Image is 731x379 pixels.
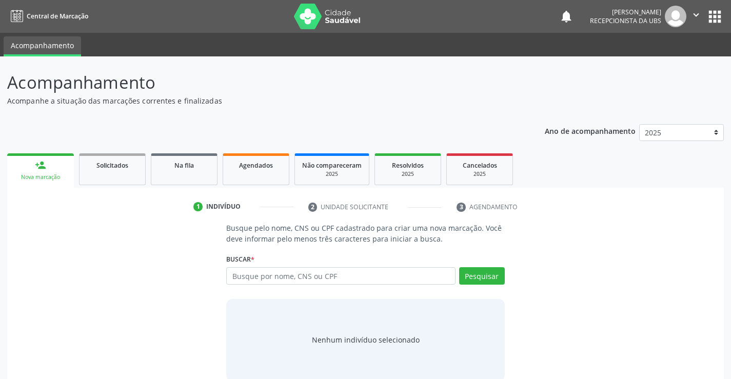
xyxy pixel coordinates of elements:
[7,70,509,95] p: Acompanhamento
[312,334,420,345] div: Nenhum indivíduo selecionado
[706,8,724,26] button: apps
[7,95,509,106] p: Acompanhe a situação das marcações correntes e finalizadas
[459,267,505,285] button: Pesquisar
[226,223,504,244] p: Busque pelo nome, CNS ou CPF cadastrado para criar uma nova marcação. Você deve informar pelo men...
[226,267,455,285] input: Busque por nome, CNS ou CPF
[35,159,46,171] div: person_add
[686,6,706,27] button: 
[665,6,686,27] img: img
[302,161,362,170] span: Não compareceram
[206,202,241,211] div: Indivíduo
[96,161,128,170] span: Solicitados
[463,161,497,170] span: Cancelados
[7,8,88,25] a: Central de Marcação
[193,202,203,211] div: 1
[27,12,88,21] span: Central de Marcação
[690,9,702,21] i: 
[545,124,636,137] p: Ano de acompanhamento
[454,170,505,178] div: 2025
[14,173,67,181] div: Nova marcação
[302,170,362,178] div: 2025
[559,9,574,24] button: notifications
[590,16,661,25] span: Recepcionista da UBS
[392,161,424,170] span: Resolvidos
[239,161,273,170] span: Agendados
[4,36,81,56] a: Acompanhamento
[226,251,254,267] label: Buscar
[382,170,433,178] div: 2025
[590,8,661,16] div: [PERSON_NAME]
[174,161,194,170] span: Na fila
